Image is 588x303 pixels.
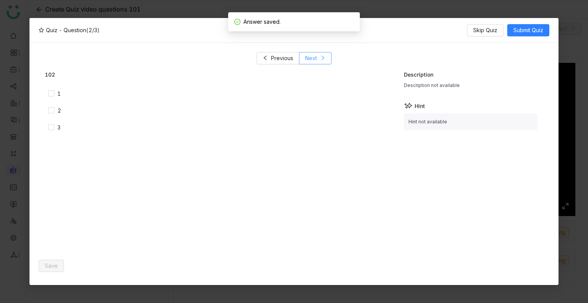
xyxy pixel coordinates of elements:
div: Description not available [404,82,538,89]
span: Answer saved. [243,18,281,25]
button: Submit Quiz [507,24,549,36]
button: Save [39,260,64,272]
span: Skip Quiz [473,26,497,34]
button: Skip Quiz [467,24,503,36]
span: Previous [271,54,293,62]
div: 1 [57,90,61,98]
button: Previous [256,52,299,64]
button: Next [299,52,332,64]
span: Submit Quiz [513,26,543,34]
div: Hint not available [404,113,538,130]
div: 2 [57,106,61,115]
div: 102 [45,70,389,79]
span: Next [305,54,317,62]
div: Description [404,70,538,79]
div: Hint [404,101,538,110]
div: Quiz - Question (2/3) [39,26,100,34]
div: 3 [57,123,60,132]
